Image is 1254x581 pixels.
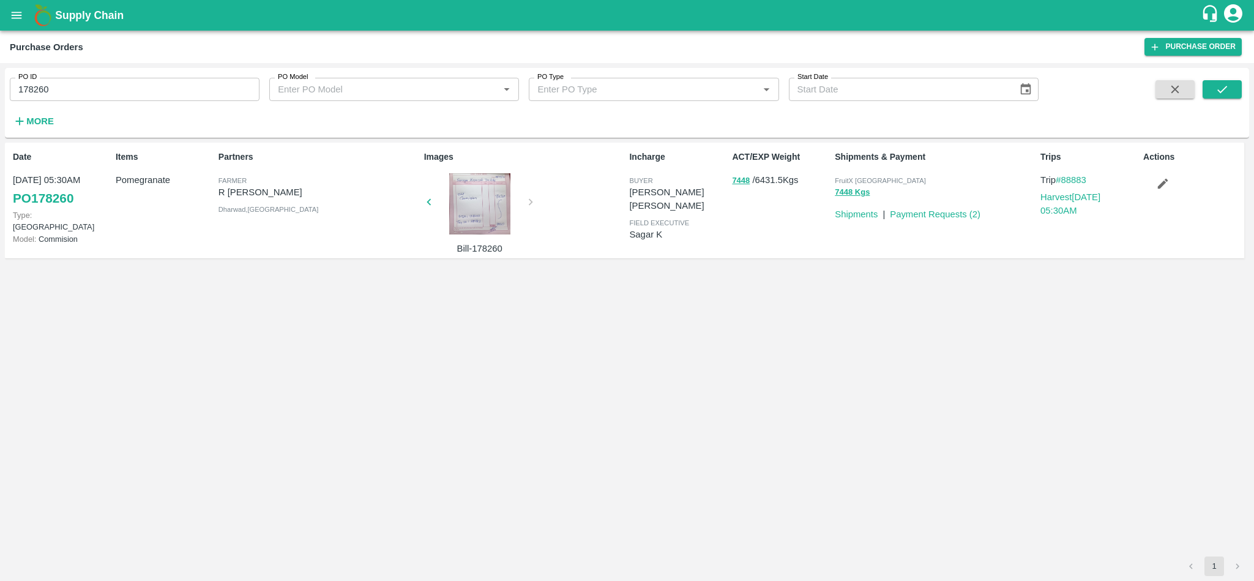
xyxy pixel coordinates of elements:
button: 7448 Kgs [835,186,870,200]
button: More [10,111,57,132]
nav: pagination navigation [1179,557,1249,576]
p: [DATE] 05:30AM [13,173,111,187]
p: R [PERSON_NAME] [218,186,419,199]
label: PO Type [537,72,564,82]
button: 7448 [732,174,750,188]
span: Farmer [218,177,247,184]
b: Supply Chain [55,9,124,21]
input: Start Date [789,78,1009,101]
label: PO Model [278,72,308,82]
p: Trips [1040,151,1138,163]
span: field executive [629,219,689,227]
a: Shipments [835,209,878,219]
p: Items [116,151,214,163]
span: Type: [13,211,32,220]
a: PO178260 [13,187,73,209]
strong: More [26,116,54,126]
button: Open [758,81,774,97]
div: Purchase Orders [10,39,83,55]
p: [PERSON_NAME] [PERSON_NAME] [629,186,727,213]
img: logo [31,3,55,28]
div: account of current user [1222,2,1244,28]
p: Trip [1040,173,1138,187]
a: Supply Chain [55,7,1201,24]
p: / 6431.5 Kgs [732,173,830,187]
input: Enter PO Type [532,81,739,97]
label: PO ID [18,72,37,82]
p: Images [424,151,625,163]
p: ACT/EXP Weight [732,151,830,163]
a: #88883 [1056,175,1086,185]
p: Actions [1143,151,1241,163]
div: customer-support [1201,4,1222,26]
p: Sagar K [629,228,727,241]
p: Incharge [629,151,727,163]
p: Shipments & Payment [835,151,1036,163]
input: Enter PO Model [273,81,479,97]
button: open drawer [2,1,31,29]
span: Model: [13,234,36,244]
p: Pomegranate [116,173,214,187]
label: Start Date [797,72,828,82]
p: Commision [13,233,111,245]
a: Payment Requests (2) [890,209,980,219]
input: Enter PO ID [10,78,259,101]
p: Bill-178260 [434,242,526,255]
p: [GEOGRAPHIC_DATA] [13,209,111,233]
button: Open [499,81,515,97]
p: Date [13,151,111,163]
div: | [878,203,885,221]
span: Dharwad , [GEOGRAPHIC_DATA] [218,206,318,213]
a: Harvest[DATE] 05:30AM [1040,192,1100,216]
button: page 1 [1204,557,1224,576]
span: buyer [629,177,652,184]
span: FruitX [GEOGRAPHIC_DATA] [835,177,926,184]
button: Choose date [1014,78,1037,101]
a: Purchase Order [1144,38,1242,56]
p: Partners [218,151,419,163]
